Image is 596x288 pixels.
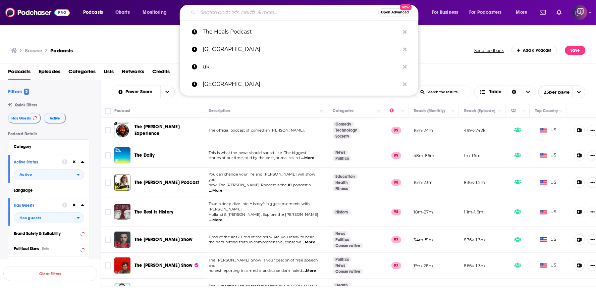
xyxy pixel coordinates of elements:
button: open menu [112,90,160,94]
a: News [333,263,348,268]
a: News [333,150,348,155]
span: how. The [PERSON_NAME] Podcast is the #1 podcast o [209,183,311,187]
span: Table [490,90,502,94]
a: uk [180,58,419,76]
a: The Rest Is History [114,204,130,220]
div: Has Guests [14,203,58,208]
p: 97 [391,236,401,243]
button: open menu [14,170,84,180]
h2: Choose List sort [112,86,175,98]
span: Has guests [19,216,41,220]
div: Reach (Monthly) [414,107,445,115]
p: 99 [391,127,401,134]
span: Political Skew [14,246,39,251]
span: Toggle select row [105,127,111,133]
span: US [540,179,557,186]
span: Toggle select row [105,262,111,269]
a: Episodes [39,66,60,80]
img: Podchaser - Follow, Share and Rate Podcasts [5,6,70,19]
a: Add a Podcast [511,46,557,55]
img: The Ben Shapiro Show [114,232,130,248]
button: open menu [138,7,175,18]
a: The [PERSON_NAME] Experience [134,124,201,137]
span: The official podcast of comedian [PERSON_NAME]. [209,128,305,133]
a: The Daily [134,152,155,159]
button: Column Actions [520,107,528,115]
a: Podcasts [8,66,31,80]
button: Clear Filters [3,266,97,281]
span: Toggle select row [105,152,111,158]
span: Logged in as corioliscompany [573,5,587,20]
h3: Browse [25,47,42,54]
p: 836k-1.2m [464,180,485,185]
span: ...More [209,188,223,193]
span: The [PERSON_NAME] Experience [134,124,180,136]
span: For Podcasters [470,8,502,17]
img: User Profile [573,5,587,20]
p: 58m-86m [414,153,435,158]
button: open menu [160,86,174,98]
div: Active Status [14,160,58,164]
button: open menu [511,7,536,18]
span: ...More [302,240,315,245]
div: Power Score [390,107,399,115]
span: Active [50,116,60,120]
p: uk [203,58,400,76]
a: The Joe Rogan Experience [114,122,130,138]
span: You can change your life and [PERSON_NAME] will show you [209,172,316,182]
span: Credits [152,66,170,80]
span: The Daily [134,152,155,158]
button: Open AdvancedNew [378,8,412,16]
span: Take a deep dive into History’s biggest moments with [PERSON_NAME] [209,201,310,211]
a: Categories [68,66,96,80]
a: Technology [333,128,360,133]
div: Podcast [114,107,130,115]
button: Column Actions [557,107,565,115]
a: History [333,209,351,215]
span: Monitoring [143,8,167,17]
a: Conservative [333,243,363,248]
button: Column Actions [318,107,326,115]
img: The Daily [114,147,130,163]
span: US [540,152,557,159]
span: ...More [303,268,316,274]
a: Politics [333,237,351,242]
a: The Rest Is History [134,209,173,215]
a: Education [333,174,358,179]
button: Show profile menu [573,5,587,20]
a: Health [333,283,351,288]
img: The Mel Robbins Podcast [114,175,130,191]
span: Toggle select row [105,209,111,215]
button: Column Actions [496,107,504,115]
div: Beta [42,246,49,251]
button: Brand Safety & Suitability [14,229,84,237]
button: Has Guests [14,201,62,209]
div: Brand Safety & Suitability [14,231,78,236]
span: This is what the news should sound like. The biggest [209,150,307,155]
span: ...More [209,218,223,223]
span: US [540,127,557,134]
button: Language [14,186,84,194]
div: Language [14,188,80,193]
button: Political SkewBeta [14,244,84,252]
span: The [PERSON_NAME] Show [134,237,193,242]
button: Save [565,46,586,55]
h2: Choose View [474,86,536,98]
span: The [PERSON_NAME] Show is your beacon of free speech and [209,258,318,268]
span: Power Score [126,90,155,94]
p: 19m-28m [414,263,433,269]
button: Column Actions [399,107,407,115]
p: The Heals Podcast [203,23,400,41]
span: ...More [301,155,315,161]
button: open menu [538,86,586,98]
button: Active Status [14,158,62,166]
a: The [PERSON_NAME] Show [134,262,199,269]
a: Podcasts [50,47,73,54]
p: 34m-51m [414,237,433,243]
